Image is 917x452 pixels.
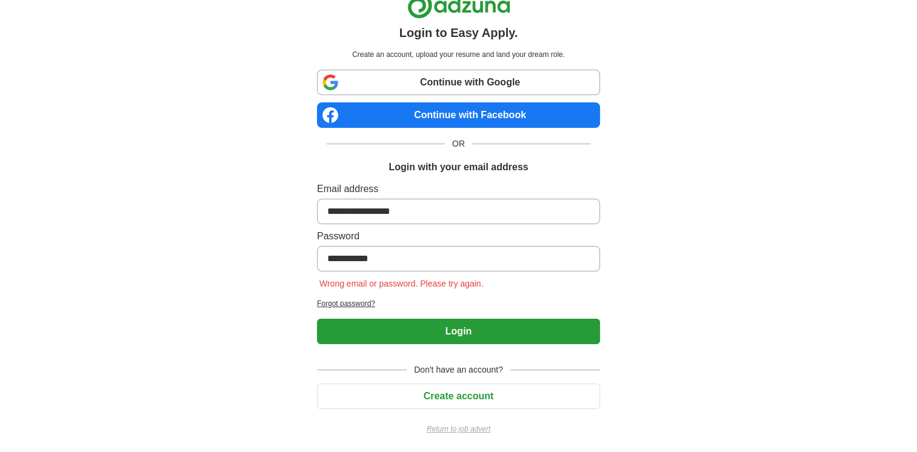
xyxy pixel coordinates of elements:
a: Create account [317,391,600,401]
label: Email address [317,182,600,196]
h1: Login with your email address [388,160,528,174]
label: Password [317,229,600,244]
a: Continue with Facebook [317,102,600,128]
button: Create account [317,384,600,409]
span: OR [445,138,472,150]
p: Create an account, upload your resume and land your dream role. [319,49,598,60]
a: Forgot password? [317,298,600,309]
a: Continue with Google [317,70,600,95]
span: Wrong email or password. Please try again. [317,279,486,288]
span: Don't have an account? [407,364,510,376]
a: Return to job advert [317,424,600,434]
button: Login [317,319,600,344]
h1: Login to Easy Apply. [399,24,518,42]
